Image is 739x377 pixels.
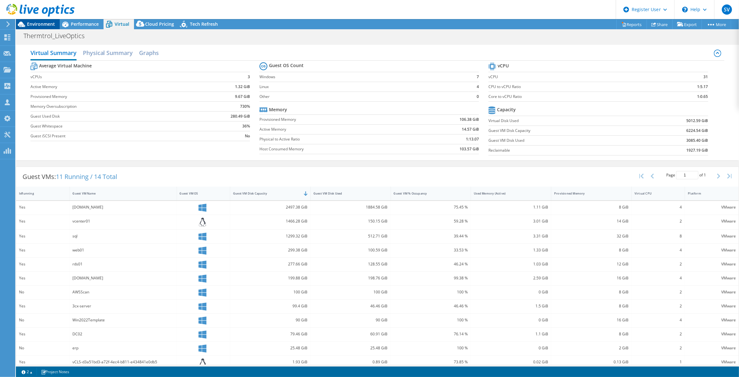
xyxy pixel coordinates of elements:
div: 100 GiB [313,289,388,296]
b: 4 [477,84,479,90]
div: Guest VM % Occupancy [394,191,460,195]
div: 2 [635,261,682,268]
div: 99.38 % [394,275,468,282]
div: 73.85 % [394,359,468,366]
div: 4 [635,204,682,211]
label: Guest VM Disk Used [488,137,637,144]
b: vCPU [498,63,509,69]
span: Cloud Pricing [145,21,174,27]
h2: Physical Summary [83,46,133,59]
label: CPU to vCPU Ratio [488,84,658,90]
span: 1 [704,172,706,178]
div: 199.88 GiB [233,275,307,282]
b: 106.38 GiB [460,116,479,123]
div: Yes [19,233,67,240]
div: 8 [635,233,682,240]
div: 0 GiB [474,345,548,352]
b: 5012.59 GiB [687,118,708,124]
label: Guest Used Disk [30,113,198,120]
div: 8 GiB [554,289,628,296]
label: Guest VM Disk Capacity [488,127,637,134]
div: 1299.32 GiB [233,233,307,240]
div: [DOMAIN_NAME] [73,204,174,211]
div: VMware [688,218,736,225]
div: 1.1 GiB [474,331,548,338]
b: 103.57 GiB [460,146,479,152]
div: 33.53 % [394,247,468,254]
div: Yes [19,261,67,268]
div: 0 GiB [474,317,548,324]
div: VMware [688,247,736,254]
div: VMware [688,317,736,324]
label: Physical to Active Ratio [259,136,415,142]
label: Other [259,93,468,100]
b: 3085.40 GiB [687,137,708,144]
div: 2497.38 GiB [233,204,307,211]
div: 25.48 GiB [233,345,307,352]
div: 4 [635,317,682,324]
b: 280.49 GiB [231,113,250,120]
b: 1927.19 GiB [687,147,708,154]
div: 79.46 GiB [233,331,307,338]
span: 11 Running / 14 Total [56,172,117,181]
b: 1:13.07 [466,136,479,142]
div: 100 % [394,289,468,296]
div: 39.44 % [394,233,468,240]
div: 0.89 GiB [313,359,388,366]
div: 2 [635,289,682,296]
b: 1:5.17 [697,84,708,90]
div: Yes [19,247,67,254]
div: 2 [635,345,682,352]
div: rds01 [73,261,174,268]
div: No [19,317,67,324]
div: web01 [73,247,174,254]
div: 1884.58 GiB [313,204,388,211]
span: Performance [71,21,99,27]
div: 2.59 GiB [474,275,548,282]
label: Windows [259,74,468,80]
div: VMware [688,204,736,211]
div: 32 GiB [554,233,628,240]
div: 0.13 GiB [554,359,628,366]
span: SV [722,4,732,15]
label: Linux [259,84,468,90]
div: Platform [688,191,728,195]
div: VMware [688,289,736,296]
a: More [702,19,731,29]
label: vCPUs [30,74,198,80]
label: Core to vCPU Ratio [488,93,658,100]
label: Host Consumed Memory [259,146,415,152]
div: 1466.28 GiB [233,218,307,225]
b: 14.57 GiB [462,126,479,133]
div: 46.24 % [394,261,468,268]
div: 1.03 GiB [474,261,548,268]
a: Export [672,19,702,29]
div: 8 GiB [554,247,628,254]
span: Tech Refresh [190,21,218,27]
div: 198.76 GiB [313,275,388,282]
div: 4 [635,275,682,282]
div: erp [73,345,174,352]
div: 299.38 GiB [233,247,307,254]
div: 8 GiB [554,204,628,211]
a: Project Notes [37,368,74,376]
div: Guest VM Name [73,191,166,195]
b: 9.67 GiB [235,93,250,100]
div: 8 GiB [554,303,628,310]
div: 14 GiB [554,218,628,225]
div: VMware [688,261,736,268]
div: 12 GiB [554,261,628,268]
div: Yes [19,218,67,225]
b: Average Virtual Machine [39,63,92,69]
div: AWSScan [73,289,174,296]
div: 1.5 GiB [474,303,548,310]
div: Provisioned Memory [554,191,621,195]
h1: Thermtrol_LiveOptics [21,32,94,39]
div: VMware [688,233,736,240]
div: 2 [635,218,682,225]
div: 3.31 GiB [474,233,548,240]
div: Guest VM Disk Used [313,191,380,195]
div: IsRunning [19,191,59,195]
h2: Virtual Summary [30,46,77,60]
div: 277.66 GiB [233,261,307,268]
